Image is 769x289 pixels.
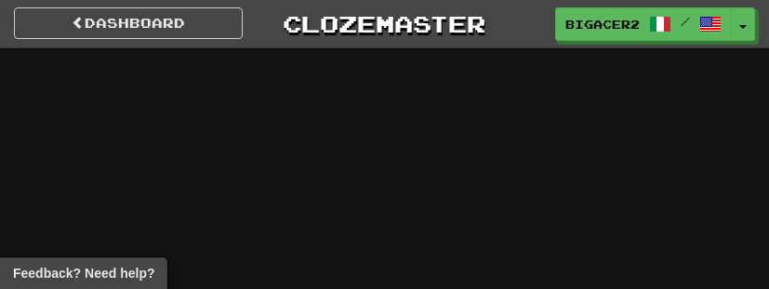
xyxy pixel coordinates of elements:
[565,16,640,33] span: bigacer22
[681,15,690,28] span: /
[13,264,154,282] span: Open feedback widget
[555,7,732,41] a: bigacer22 /
[271,7,499,40] a: Clozemaster
[14,7,243,39] a: Dashboard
